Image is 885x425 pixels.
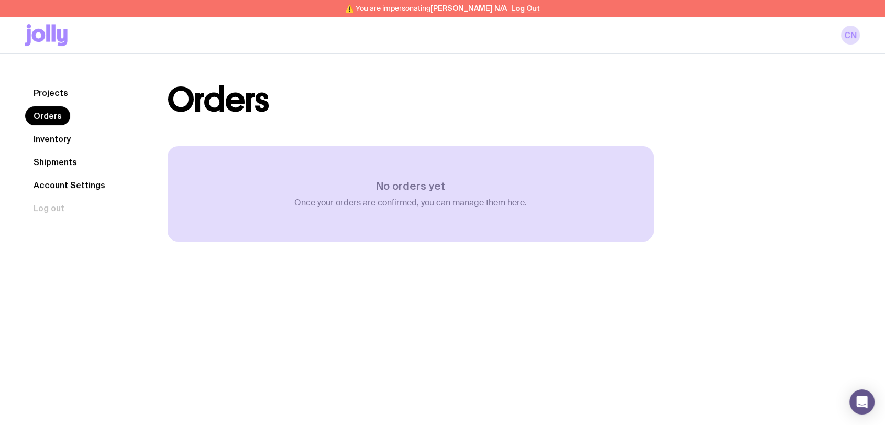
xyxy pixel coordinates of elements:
[25,106,70,125] a: Orders
[25,83,76,102] a: Projects
[345,4,507,13] span: ⚠️ You are impersonating
[25,199,73,217] button: Log out
[841,26,860,45] a: CN
[430,4,507,13] span: [PERSON_NAME] N/A
[25,152,85,171] a: Shipments
[168,83,269,117] h1: Orders
[849,389,875,415] div: Open Intercom Messenger
[25,176,114,194] a: Account Settings
[294,180,527,192] h3: No orders yet
[25,129,79,148] a: Inventory
[511,4,540,13] button: Log Out
[294,198,527,208] p: Once your orders are confirmed, you can manage them here.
